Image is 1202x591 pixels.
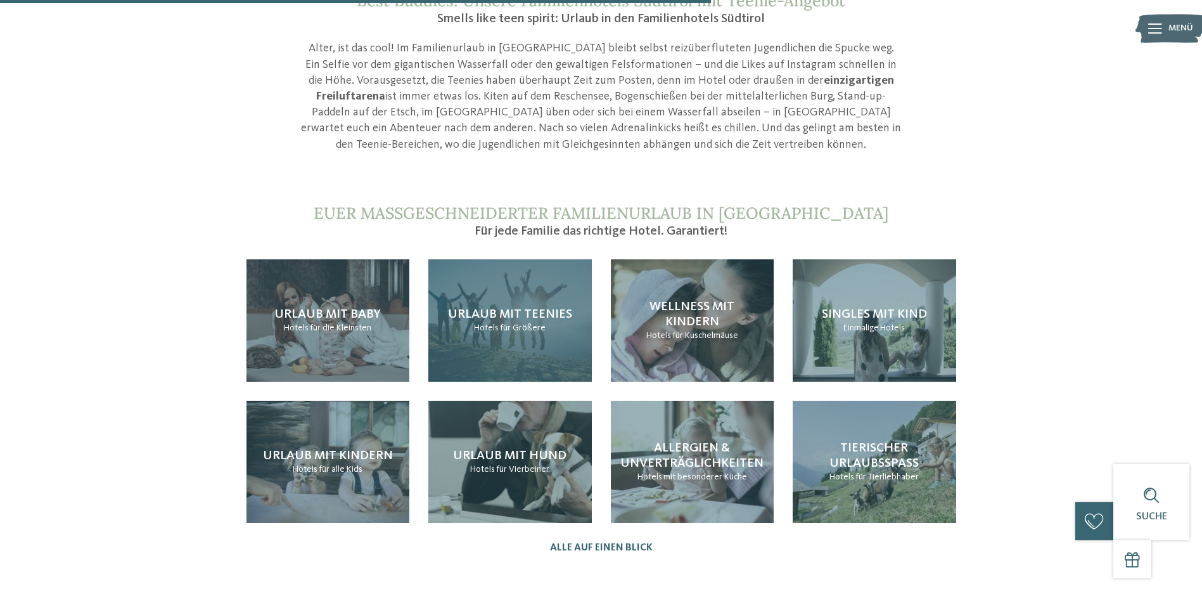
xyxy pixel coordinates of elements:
[611,401,774,523] a: Urlaub mit Teenagern in Südtirol geplant? Allergien & Unverträglichkeiten Hotels mit besonderer K...
[611,259,774,382] a: Urlaub mit Teenagern in Südtirol geplant? Wellness mit Kindern Hotels für Kuschelmäuse
[300,41,902,152] p: Alter, ist das cool! Im Familienurlaub in [GEOGRAPHIC_DATA] bleibt selbst reizüberfluteten Jugend...
[550,542,653,554] a: Alle auf einen Blick
[310,323,371,332] span: für die Kleinsten
[453,450,566,462] span: Urlaub mit Hund
[672,331,738,340] span: für Kuschelmäuse
[246,401,410,523] a: Urlaub mit Teenagern in Südtirol geplant? Urlaub mit Kindern Hotels für alle Kids
[263,450,393,462] span: Urlaub mit Kindern
[470,465,495,474] span: Hotels
[474,323,499,332] span: Hotels
[793,401,956,523] a: Urlaub mit Teenagern in Südtirol geplant? Tierischer Urlaubsspaß Hotels für Tierliebhaber
[637,472,662,481] span: Hotels
[646,331,671,340] span: Hotels
[822,308,927,321] span: Singles mit Kind
[428,259,592,382] a: Urlaub mit Teenagern in Südtirol geplant? Urlaub mit Teenies Hotels für Größere
[829,442,919,470] span: Tierischer Urlaubsspaß
[428,401,592,523] a: Urlaub mit Teenagern in Südtirol geplant? Urlaub mit Hund Hotels für Vierbeiner
[284,323,309,332] span: Hotels
[448,308,572,321] span: Urlaub mit Teenies
[314,203,888,223] span: Euer maßgeschneiderter Familienurlaub in [GEOGRAPHIC_DATA]
[496,465,549,474] span: für Vierbeiner
[649,301,734,328] span: Wellness mit Kindern
[437,13,765,25] span: Smells like teen spirit: Urlaub in den Familienhotels Südtirol
[793,259,956,382] a: Urlaub mit Teenagern in Südtirol geplant? Singles mit Kind Einmalige Hotels
[274,308,381,321] span: Urlaub mit Baby
[855,472,919,481] span: für Tierliebhaber
[880,323,905,332] span: Hotels
[843,323,879,332] span: Einmalige
[316,75,894,102] strong: einzigartigen Freiluftarena
[829,472,854,481] span: Hotels
[293,465,317,474] span: Hotels
[663,472,747,481] span: mit besonderer Küche
[1136,512,1167,522] span: Suche
[475,225,727,238] span: Für jede Familie das richtige Hotel. Garantiert!
[246,259,410,382] a: Urlaub mit Teenagern in Südtirol geplant? Urlaub mit Baby Hotels für die Kleinsten
[620,442,764,470] span: Allergien & Unverträglichkeiten
[319,465,362,474] span: für alle Kids
[500,323,546,332] span: für Größere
